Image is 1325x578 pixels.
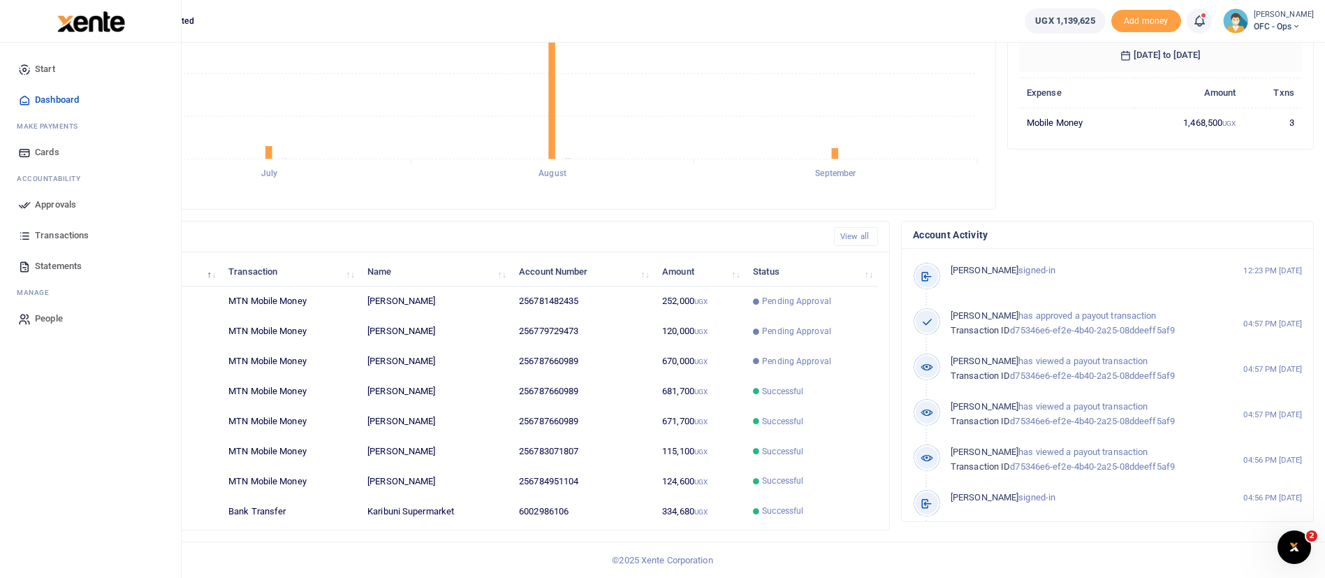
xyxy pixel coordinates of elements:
span: Successful [762,445,803,458]
span: Pending Approval [762,295,831,308]
td: [PERSON_NAME] [360,317,511,347]
a: People [11,303,170,334]
span: Transaction ID [951,370,1010,381]
h4: Account Activity [913,227,1302,243]
td: 671,700 [654,407,745,437]
td: MTN Mobile Money [221,407,360,437]
a: UGX 1,139,625 [1025,8,1105,34]
td: 256787660989 [511,407,654,437]
span: 2 [1306,530,1317,542]
td: [PERSON_NAME] [360,377,511,407]
a: Cards [11,137,170,168]
td: MTN Mobile Money [221,437,360,467]
span: Successful [762,385,803,398]
small: UGX [694,418,708,426]
td: [PERSON_NAME] [360,287,511,317]
span: Cards [35,145,59,159]
td: Karibuni Supermarket [360,496,511,526]
small: UGX [1222,120,1236,127]
a: Transactions [11,220,170,251]
span: Transactions [35,229,89,243]
a: Dashboard [11,85,170,115]
li: M [11,282,170,303]
img: logo-large [57,11,125,32]
small: 04:57 PM [DATE] [1243,363,1302,375]
span: Successful [762,505,803,517]
td: [PERSON_NAME] [360,407,511,437]
span: Dashboard [35,93,79,107]
span: Successful [762,475,803,487]
td: MTN Mobile Money [221,317,360,347]
td: [PERSON_NAME] [360,347,511,377]
td: 120,000 [654,317,745,347]
span: Transaction ID [951,461,1010,472]
a: logo-small logo-large logo-large [56,15,125,26]
span: Transaction ID [951,416,1010,426]
th: Account Number: activate to sort column ascending [511,257,654,287]
td: MTN Mobile Money [221,287,360,317]
span: [PERSON_NAME] [951,401,1018,412]
td: MTN Mobile Money [221,347,360,377]
span: [PERSON_NAME] [951,492,1018,503]
th: Transaction: activate to sort column ascending [221,257,360,287]
span: People [35,312,63,326]
td: 670,000 [654,347,745,377]
li: M [11,115,170,137]
span: countability [27,173,80,184]
span: Successful [762,415,803,428]
h6: [DATE] to [DATE] [1019,38,1302,72]
span: OFC - Ops [1254,20,1314,33]
span: Start [35,62,55,76]
td: 124,600 [654,466,745,496]
td: Mobile Money [1019,108,1134,137]
td: 252,000 [654,287,745,317]
th: Txns [1244,78,1302,108]
p: has approved a payout transaction d75346e6-ef2e-4b40-2a25-08ddeeff5af9 [951,309,1214,338]
small: UGX [694,298,708,305]
h4: Recent Transactions [65,229,823,245]
th: Expense [1019,78,1134,108]
th: Status: activate to sort column ascending [745,257,878,287]
span: [PERSON_NAME] [951,310,1018,321]
a: Add money [1111,15,1181,25]
small: UGX [694,358,708,366]
span: Statements [35,259,82,273]
span: ake Payments [24,121,78,131]
span: anage [24,287,50,298]
small: UGX [694,388,708,396]
p: signed-in [951,263,1214,278]
a: profile-user [PERSON_NAME] OFC - Ops [1223,8,1314,34]
tspan: September [815,169,856,179]
small: [PERSON_NAME] [1254,9,1314,21]
p: has viewed a payout transaction d75346e6-ef2e-4b40-2a25-08ddeeff5af9 [951,354,1214,384]
td: 256787660989 [511,347,654,377]
th: Name: activate to sort column ascending [360,257,511,287]
tspan: August [539,169,566,179]
a: View all [834,227,878,246]
small: 04:57 PM [DATE] [1243,409,1302,421]
span: UGX 1,139,625 [1035,14,1095,28]
span: [PERSON_NAME] [951,265,1018,275]
small: UGX [694,328,708,335]
td: 681,700 [654,377,745,407]
small: 04:56 PM [DATE] [1243,454,1302,466]
img: profile-user [1223,8,1248,34]
a: Approvals [11,189,170,220]
td: Bank Transfer [221,496,360,526]
td: 334,680 [654,496,745,526]
tspan: July [261,169,277,179]
span: Add money [1111,10,1181,33]
p: has viewed a payout transaction d75346e6-ef2e-4b40-2a25-08ddeeff5af9 [951,400,1214,429]
td: 3 [1244,108,1302,137]
td: MTN Mobile Money [221,377,360,407]
p: has viewed a payout transaction d75346e6-ef2e-4b40-2a25-08ddeeff5af9 [951,445,1214,475]
th: Amount [1134,78,1244,108]
th: Amount: activate to sort column ascending [654,257,745,287]
a: Statements [11,251,170,282]
td: 256779729473 [511,317,654,347]
td: 256783071807 [511,437,654,467]
td: 256784951104 [511,466,654,496]
small: UGX [694,478,708,486]
td: MTN Mobile Money [221,466,360,496]
td: [PERSON_NAME] [360,437,511,467]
